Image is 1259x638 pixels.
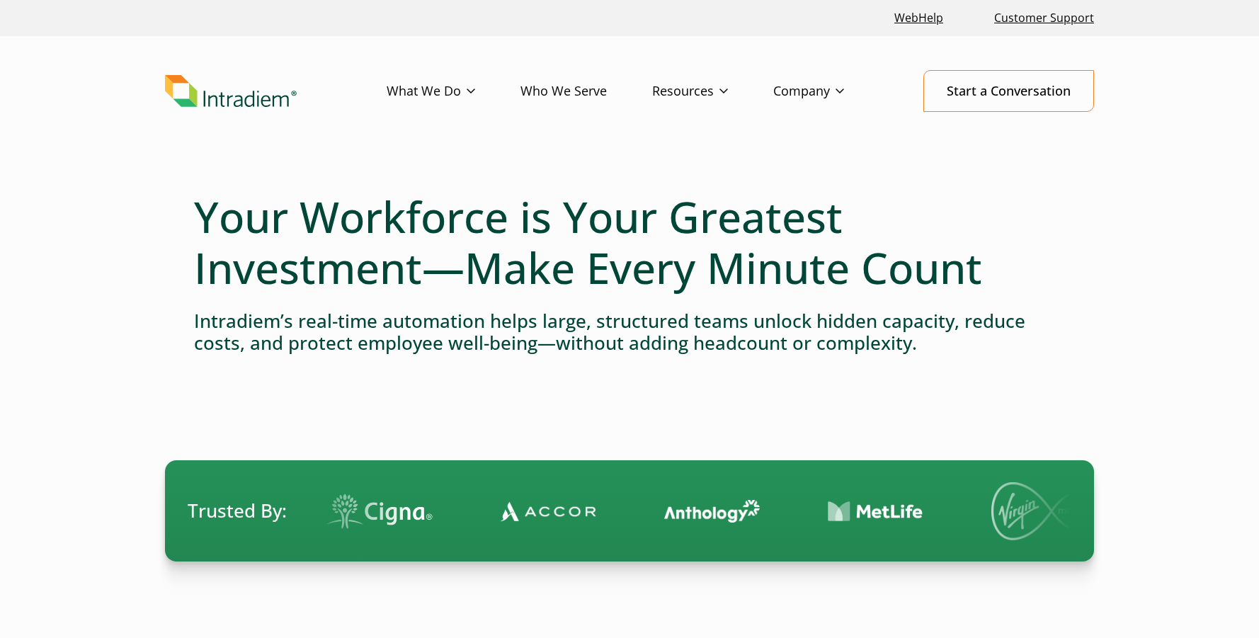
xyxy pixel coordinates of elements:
a: Link to homepage of Intradiem [165,75,387,108]
h4: Intradiem’s real-time automation helps large, structured teams unlock hidden capacity, reduce cos... [194,310,1065,354]
img: Contact Center Automation Accor Logo [501,501,596,522]
a: Link opens in a new window [889,3,949,33]
h1: Your Workforce is Your Greatest Investment—Make Every Minute Count [194,191,1065,293]
img: Contact Center Automation MetLife Logo [828,501,923,523]
img: Virgin Media logo. [991,482,1090,540]
a: Who We Serve [520,71,652,112]
a: Start a Conversation [923,70,1094,112]
a: What We Do [387,71,520,112]
img: Intradiem [165,75,297,108]
span: Trusted By: [188,498,287,524]
a: Customer Support [989,3,1100,33]
a: Company [773,71,889,112]
a: Resources [652,71,773,112]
